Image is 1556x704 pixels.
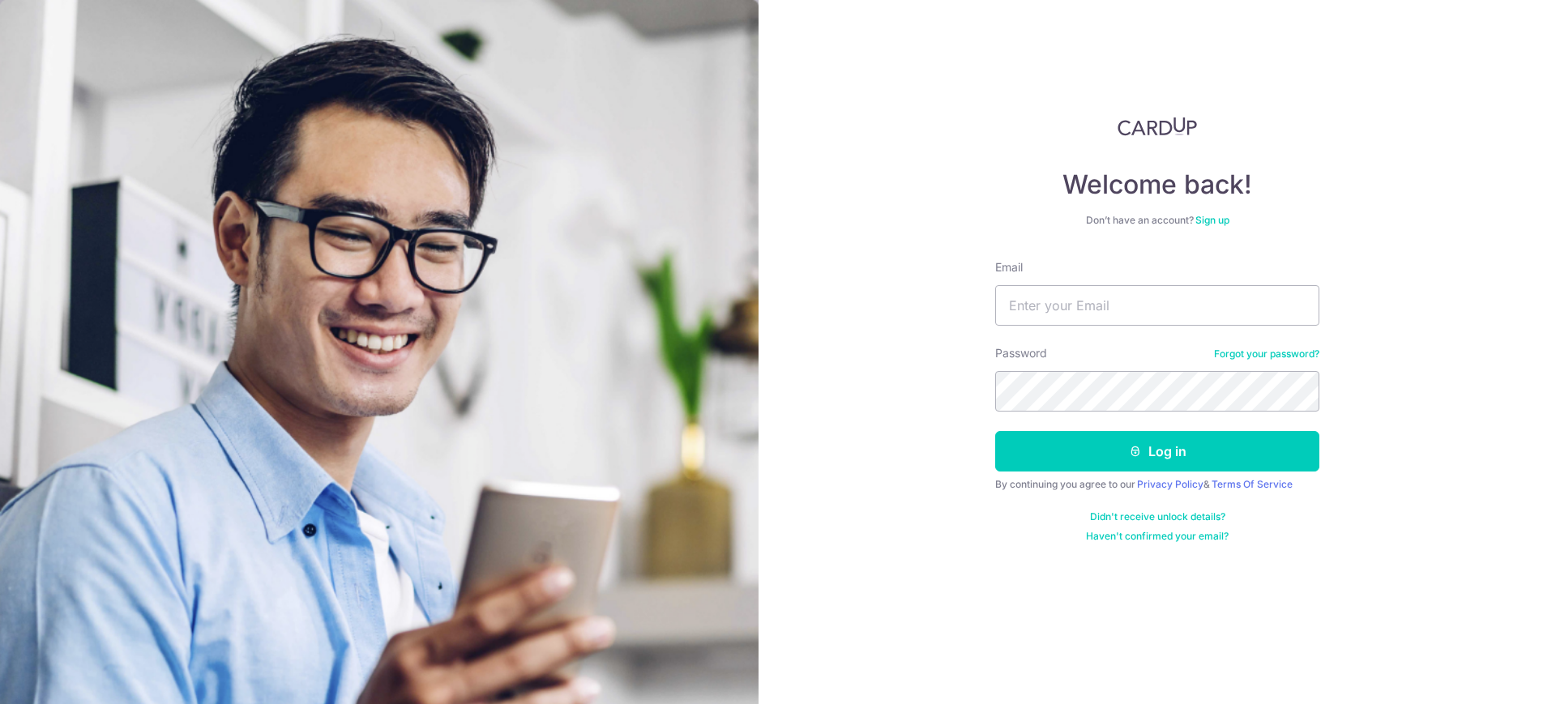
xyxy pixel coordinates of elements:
[1118,117,1197,136] img: CardUp Logo
[995,259,1023,275] label: Email
[995,431,1319,471] button: Log in
[1212,478,1293,490] a: Terms Of Service
[1214,348,1319,361] a: Forgot your password?
[1090,510,1225,523] a: Didn't receive unlock details?
[1195,214,1229,226] a: Sign up
[995,214,1319,227] div: Don’t have an account?
[995,345,1047,361] label: Password
[1137,478,1203,490] a: Privacy Policy
[1086,530,1229,543] a: Haven't confirmed your email?
[995,169,1319,201] h4: Welcome back!
[995,478,1319,491] div: By continuing you agree to our &
[995,285,1319,326] input: Enter your Email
